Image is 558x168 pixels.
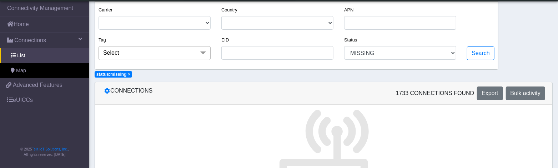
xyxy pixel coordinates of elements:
[128,72,130,77] span: ×
[16,67,26,75] span: Map
[103,50,119,56] span: Select
[221,6,237,13] label: Country
[344,6,353,13] label: APN
[96,72,127,77] span: status:missing
[99,36,106,43] label: Tag
[477,87,503,100] button: Export
[99,6,112,13] label: Carrier
[128,72,130,76] button: Close
[344,36,357,43] label: Status
[511,90,541,96] span: Bulk activity
[482,90,498,96] span: Export
[14,36,46,45] span: Connections
[467,46,494,60] button: Search
[97,87,324,100] div: Connections
[17,52,25,60] span: List
[506,87,545,100] button: Bulk activity
[396,89,474,98] span: 1733 Connections found
[13,81,62,89] span: Advanced Features
[32,147,68,151] a: Telit IoT Solutions, Inc.
[221,36,229,43] label: EID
